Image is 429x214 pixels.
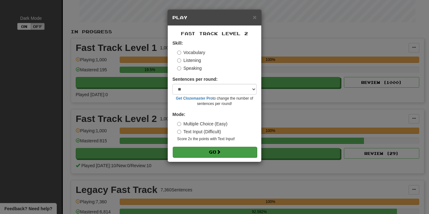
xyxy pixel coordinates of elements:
input: Listening [177,58,181,63]
label: Vocabulary [177,49,205,56]
input: Text Input (Difficult) [177,130,181,134]
small: to change the number of sentences per round! [172,96,257,107]
label: Speaking [177,65,202,71]
input: Speaking [177,66,181,70]
label: Listening [177,57,201,63]
small: Score 2x the points with Text Input ! [177,136,257,142]
strong: Skill: [172,41,183,46]
span: Fast Track Level 2 [181,31,248,36]
label: Text Input (Difficult) [177,129,221,135]
h5: Play [172,14,257,21]
label: Multiple Choice (Easy) [177,121,227,127]
input: Multiple Choice (Easy) [177,122,181,126]
button: Close [253,14,257,20]
strong: Mode: [172,112,185,117]
a: Get Clozemaster Pro [176,96,213,101]
span: × [253,14,257,21]
button: Go [173,147,257,157]
input: Vocabulary [177,51,181,55]
label: Sentences per round: [172,76,218,82]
